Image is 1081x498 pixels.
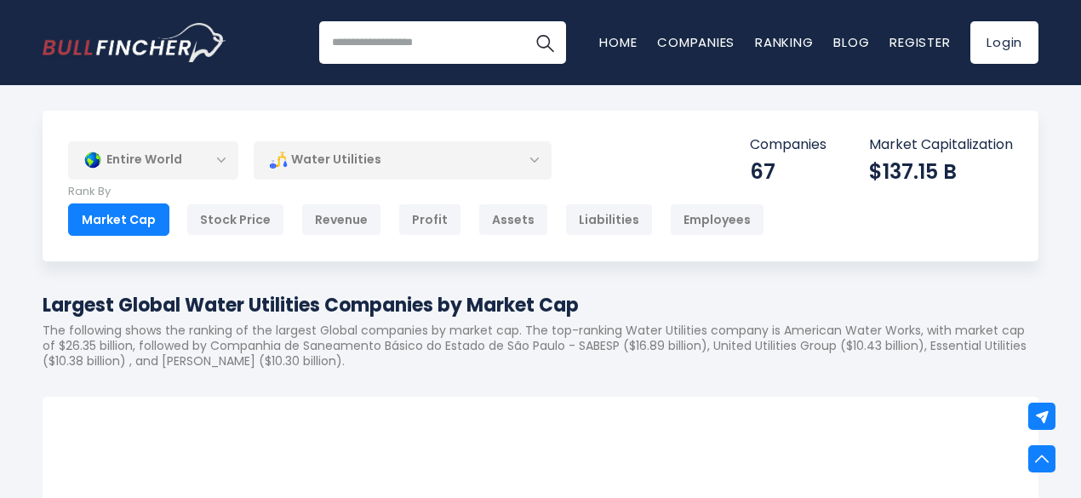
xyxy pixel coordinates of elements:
div: Liabilities [565,203,653,236]
a: Ranking [755,33,813,51]
p: Rank By [68,185,764,199]
p: Market Capitalization [869,136,1013,154]
a: Companies [657,33,735,51]
div: Assets [478,203,548,236]
div: Stock Price [186,203,284,236]
p: Companies [750,136,826,154]
a: Home [599,33,637,51]
a: Register [889,33,950,51]
button: Search [523,21,566,64]
div: Profit [398,203,461,236]
div: Revenue [301,203,381,236]
a: Blog [833,33,869,51]
div: $137.15 B [869,158,1013,185]
div: Employees [670,203,764,236]
h1: Largest Global Water Utilities Companies by Market Cap [43,291,1038,319]
div: Entire World [68,140,238,180]
a: Go to homepage [43,23,226,62]
img: Bullfincher logo [43,23,226,62]
div: Market Cap [68,203,169,236]
a: Login [970,21,1038,64]
p: The following shows the ranking of the largest Global companies by market cap. The top-ranking Wa... [43,323,1038,369]
div: Water Utilities [254,140,552,180]
div: 67 [750,158,826,185]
